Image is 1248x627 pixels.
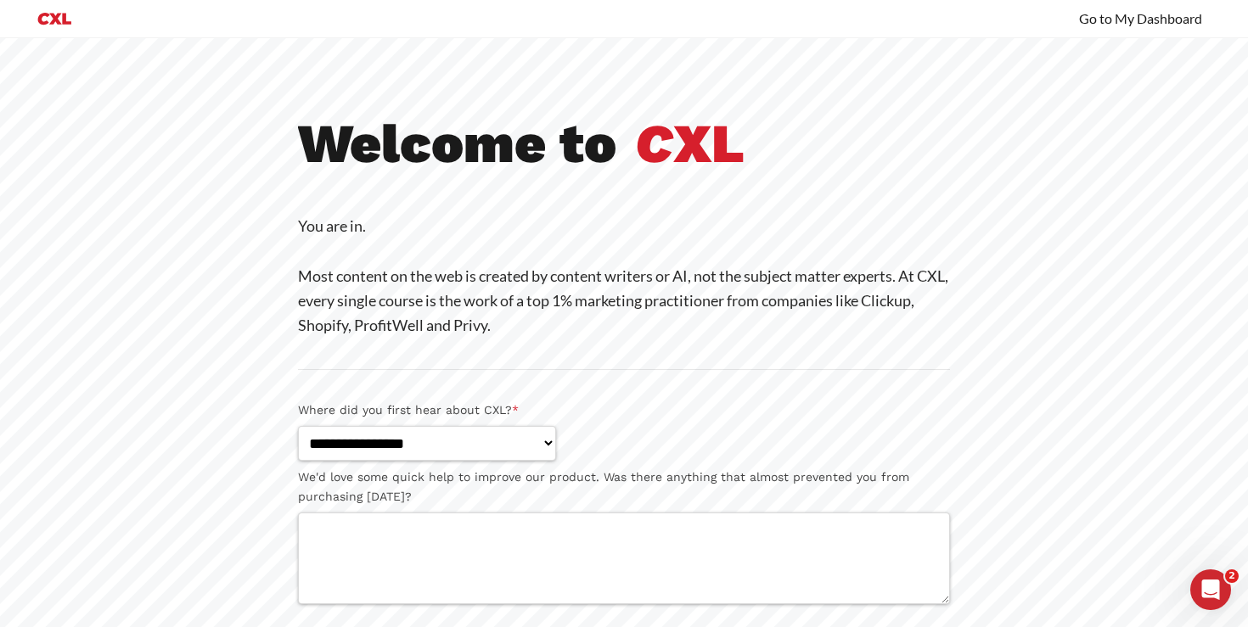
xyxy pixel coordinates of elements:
[1190,569,1231,610] iframe: Intercom live chat
[298,467,950,507] label: We'd love some quick help to improve our product. Was there anything that almost prevented you fr...
[635,111,745,176] b: XL
[1225,569,1239,583] span: 2
[298,400,950,420] label: Where did you first hear about CXL?
[635,111,673,176] i: C
[298,111,616,176] b: Welcome to
[298,214,950,338] p: You are in. Most content on the web is created by content writers or AI, not the subject matter e...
